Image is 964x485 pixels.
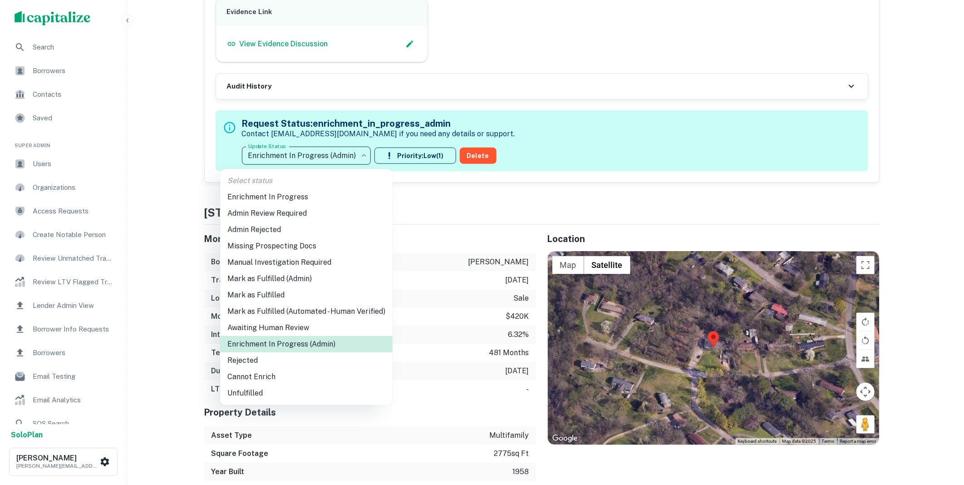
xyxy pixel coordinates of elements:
li: Enrichment In Progress (Admin) [220,336,393,352]
li: Manual Investigation Required [220,254,393,271]
li: Mark as Fulfilled [220,287,393,303]
li: Awaiting Human Review [220,320,393,336]
li: Admin Rejected [220,222,393,238]
li: Missing Prospecting Docs [220,238,393,254]
li: Mark as Fulfilled (Admin) [220,271,393,287]
li: Cannot Enrich [220,369,393,385]
li: Rejected [220,352,393,369]
iframe: Chat Widget [919,412,964,456]
li: Enrichment In Progress [220,189,393,205]
li: Admin Review Required [220,205,393,222]
li: Unfulfilled [220,385,393,401]
li: Mark as Fulfilled (Automated - Human Verified) [220,303,393,320]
